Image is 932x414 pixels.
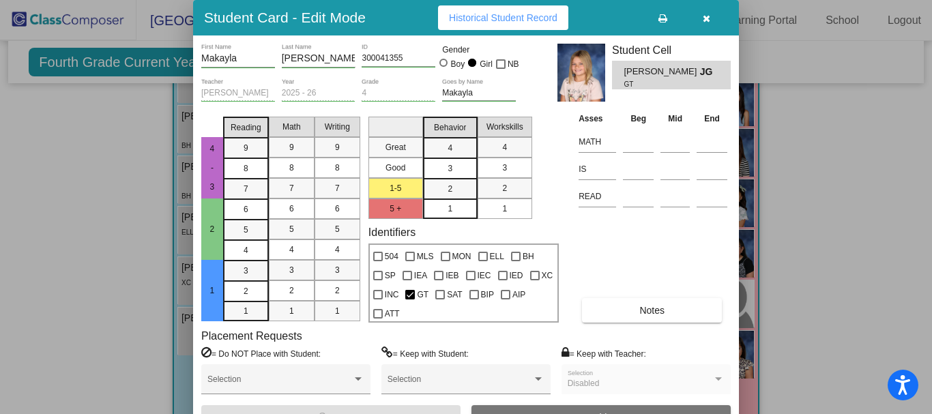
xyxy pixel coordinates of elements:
span: 3 [244,265,248,277]
span: 5 [244,224,248,236]
span: 2 [502,182,507,194]
span: 6 [289,203,294,215]
span: 2 [448,183,452,195]
span: Disabled [568,379,600,388]
span: INC [385,286,399,303]
span: NB [508,56,519,72]
span: JG [700,65,719,79]
span: IED [510,267,523,284]
span: IEC [478,267,491,284]
span: MON [452,248,471,265]
span: 2 [244,285,248,297]
span: 3 [502,162,507,174]
span: 7 [244,183,248,195]
span: GT [624,79,690,89]
span: 4 [335,243,340,256]
span: 1 [502,203,507,215]
span: 7 [335,182,340,194]
input: assessment [579,186,616,207]
span: MLS [417,248,434,265]
span: Math [282,121,301,133]
input: goes by name [442,89,516,98]
th: Beg [620,111,657,126]
span: ATT [385,306,400,322]
label: Identifiers [368,226,416,239]
span: Historical Student Record [449,12,557,23]
span: IEB [446,267,458,284]
h3: Student Cell [612,44,731,57]
span: 6 [335,203,340,215]
span: Behavior [434,121,466,134]
mat-label: Gender [442,44,516,56]
span: 6 [244,203,248,216]
span: Workskills [486,121,523,133]
span: 1 [448,203,452,215]
span: 2 [335,284,340,297]
button: Notes [582,298,722,323]
span: 4 [244,244,248,256]
span: 1 [335,305,340,317]
span: XC [542,267,553,284]
label: Placement Requests [201,329,302,342]
label: = Keep with Student: [381,346,469,360]
span: 5 [289,223,294,235]
span: 4 [502,141,507,153]
span: SAT [447,286,462,303]
span: 4 [289,243,294,256]
button: Historical Student Record [438,5,568,30]
input: year [282,89,355,98]
span: SP [385,267,396,284]
span: 2 [289,284,294,297]
span: BIP [481,286,494,303]
input: grade [362,89,435,98]
span: 1 [244,305,248,317]
label: = Do NOT Place with Student: [201,346,321,360]
span: GT [417,286,428,303]
input: assessment [579,132,616,152]
input: assessment [579,159,616,179]
span: 504 [385,248,398,265]
th: Mid [657,111,693,126]
span: 5 [335,223,340,235]
span: 3 [448,162,452,175]
span: 8 [289,162,294,174]
span: 9 [244,142,248,154]
span: BH [523,248,534,265]
span: 4 - 3 [206,144,218,192]
span: Reading [231,121,261,134]
span: 3 [289,264,294,276]
span: 4 [448,142,452,154]
th: Asses [575,111,620,126]
span: 7 [289,182,294,194]
span: Notes [639,305,665,316]
span: ELL [490,248,504,265]
span: 8 [335,162,340,174]
span: AIP [512,286,525,303]
span: 1 [206,286,218,295]
span: IEA [414,267,427,284]
span: Writing [325,121,350,133]
div: Girl [479,58,493,70]
span: 9 [289,141,294,153]
span: 2 [206,224,218,234]
h3: Student Card - Edit Mode [204,9,366,26]
div: Boy [450,58,465,70]
input: Enter ID [362,54,435,63]
input: teacher [201,89,275,98]
th: End [693,111,731,126]
label: = Keep with Teacher: [562,346,646,360]
span: 1 [289,305,294,317]
span: 8 [244,162,248,175]
span: 9 [335,141,340,153]
span: [PERSON_NAME] [624,65,699,79]
span: 3 [335,264,340,276]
